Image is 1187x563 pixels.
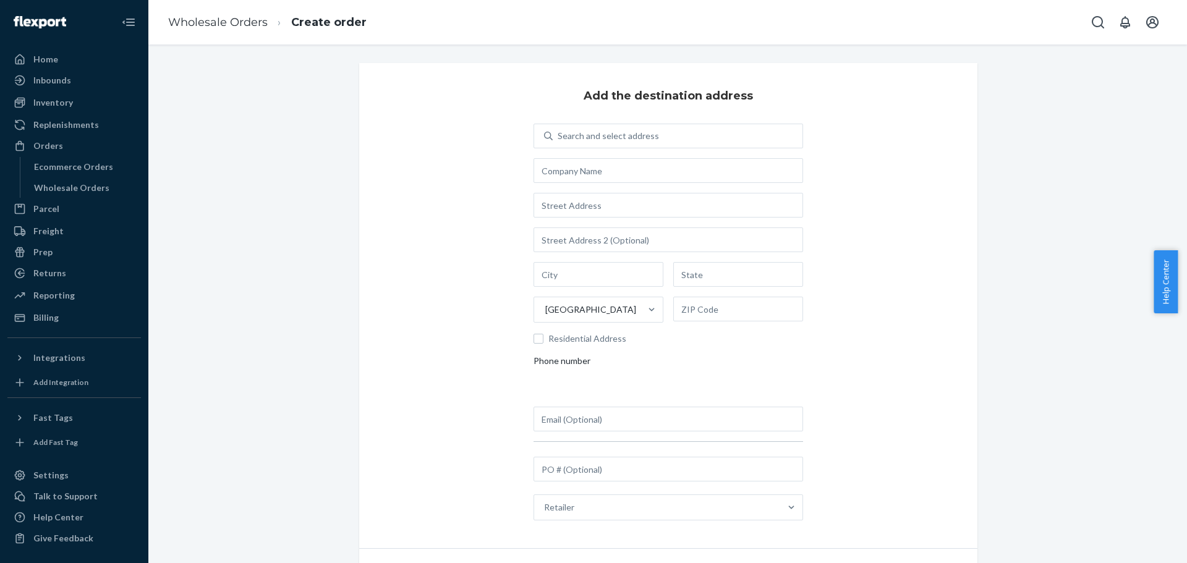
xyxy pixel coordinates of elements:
button: Open notifications [1113,10,1138,35]
div: Orders [33,140,63,152]
span: Phone number [534,355,590,372]
ol: breadcrumbs [158,4,377,41]
input: City [534,262,663,287]
div: Billing [33,311,59,324]
a: Orders [7,136,141,156]
div: Add Integration [33,377,88,387]
div: Integrations [33,352,85,364]
div: Freight [33,225,64,237]
span: Residential Address [548,332,803,345]
input: State [673,262,803,287]
input: Email (Optional) [534,407,803,431]
a: Ecommerce Orders [28,157,142,177]
input: Street Address [534,193,803,218]
img: Flexport logo [14,16,66,28]
button: Integrations [7,348,141,368]
a: Wholesale Orders [28,178,142,198]
div: Inventory [33,96,73,109]
div: Parcel [33,203,59,215]
div: Inbounds [33,74,71,87]
h3: Add the destination address [584,88,753,104]
a: Settings [7,465,141,485]
a: Add Fast Tag [7,433,141,452]
a: Replenishments [7,115,141,135]
div: Give Feedback [33,532,93,544]
a: Billing [7,308,141,328]
div: Search and select address [558,130,659,142]
input: Street Address 2 (Optional) [534,227,803,252]
a: Freight [7,221,141,241]
div: Fast Tags [33,412,73,424]
input: PO # (Optional) [534,457,803,481]
div: Retailer [544,501,574,514]
input: [GEOGRAPHIC_DATA] [544,303,545,316]
input: ZIP Code [673,297,803,321]
div: Returns [33,267,66,279]
button: Open account menu [1140,10,1165,35]
div: Replenishments [33,119,99,131]
div: Add Fast Tag [33,437,78,447]
div: Wholesale Orders [34,182,109,194]
button: Close Navigation [116,10,141,35]
div: Talk to Support [33,490,98,502]
button: Talk to Support [7,486,141,506]
a: Help Center [7,507,141,527]
a: Returns [7,263,141,283]
button: Open Search Box [1086,10,1110,35]
a: Wholesale Orders [168,15,268,29]
button: Give Feedback [7,528,141,548]
a: Parcel [7,199,141,219]
div: Home [33,53,58,66]
a: Home [7,49,141,69]
div: Help Center [33,511,83,523]
a: Add Integration [7,373,141,392]
div: Reporting [33,289,75,302]
div: Prep [33,246,53,258]
a: Inventory [7,93,141,112]
div: [GEOGRAPHIC_DATA] [545,303,636,316]
a: Reporting [7,286,141,305]
div: Settings [33,469,69,481]
a: Prep [7,242,141,262]
input: Company Name [534,158,803,183]
button: Help Center [1154,250,1178,313]
div: Ecommerce Orders [34,161,113,173]
a: Inbounds [7,70,141,90]
a: Create order [291,15,367,29]
input: Residential Address [534,334,543,344]
button: Fast Tags [7,408,141,428]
